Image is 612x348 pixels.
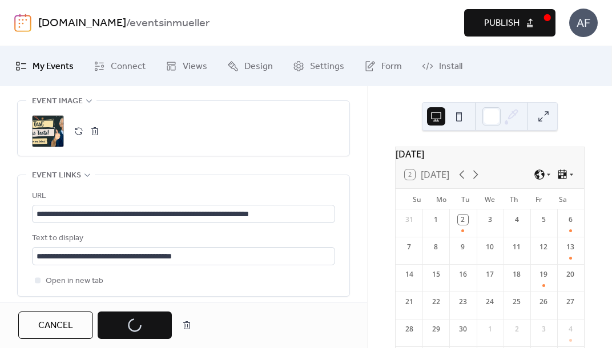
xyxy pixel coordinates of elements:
[405,189,429,209] div: Su
[538,269,549,280] div: 19
[157,51,216,82] a: Views
[439,60,462,74] span: Install
[458,215,468,225] div: 2
[484,17,520,30] span: Publish
[431,215,441,225] div: 1
[458,242,468,252] div: 9
[538,297,549,307] div: 26
[485,269,495,280] div: 17
[464,9,555,37] button: Publish
[33,60,74,74] span: My Events
[38,13,126,34] a: [DOMAIN_NAME]
[565,297,575,307] div: 27
[38,319,73,333] span: Cancel
[356,51,410,82] a: Form
[404,242,414,252] div: 7
[512,242,522,252] div: 11
[244,60,273,74] span: Design
[111,60,146,74] span: Connect
[14,14,31,32] img: logo
[485,215,495,225] div: 3
[32,232,333,245] div: Text to display
[538,215,549,225] div: 5
[550,189,575,209] div: Sa
[512,269,522,280] div: 18
[219,51,281,82] a: Design
[453,189,478,209] div: Tu
[32,95,83,108] span: Event image
[130,13,210,34] b: eventsinmueller
[538,324,549,334] div: 3
[32,115,64,147] div: ;
[126,13,130,34] b: /
[569,9,598,37] div: AF
[284,51,353,82] a: Settings
[46,274,103,288] span: Open in new tab
[404,215,414,225] div: 31
[502,189,526,209] div: Th
[310,60,344,74] span: Settings
[431,269,441,280] div: 15
[404,297,414,307] div: 21
[18,311,93,339] button: Cancel
[565,269,575,280] div: 20
[478,189,502,209] div: We
[458,324,468,334] div: 30
[183,60,207,74] span: Views
[431,242,441,252] div: 8
[565,242,575,252] div: 13
[431,324,441,334] div: 29
[538,242,549,252] div: 12
[565,324,575,334] div: 4
[485,297,495,307] div: 24
[32,169,81,183] span: Event links
[526,189,551,209] div: Fr
[458,297,468,307] div: 23
[485,324,495,334] div: 1
[429,189,454,209] div: Mo
[512,297,522,307] div: 25
[404,324,414,334] div: 28
[381,60,402,74] span: Form
[512,324,522,334] div: 2
[413,51,471,82] a: Install
[7,51,82,82] a: My Events
[485,242,495,252] div: 10
[458,269,468,280] div: 16
[512,215,522,225] div: 4
[404,269,414,280] div: 14
[85,51,154,82] a: Connect
[32,189,333,203] div: URL
[565,215,575,225] div: 6
[396,147,584,161] div: [DATE]
[431,297,441,307] div: 22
